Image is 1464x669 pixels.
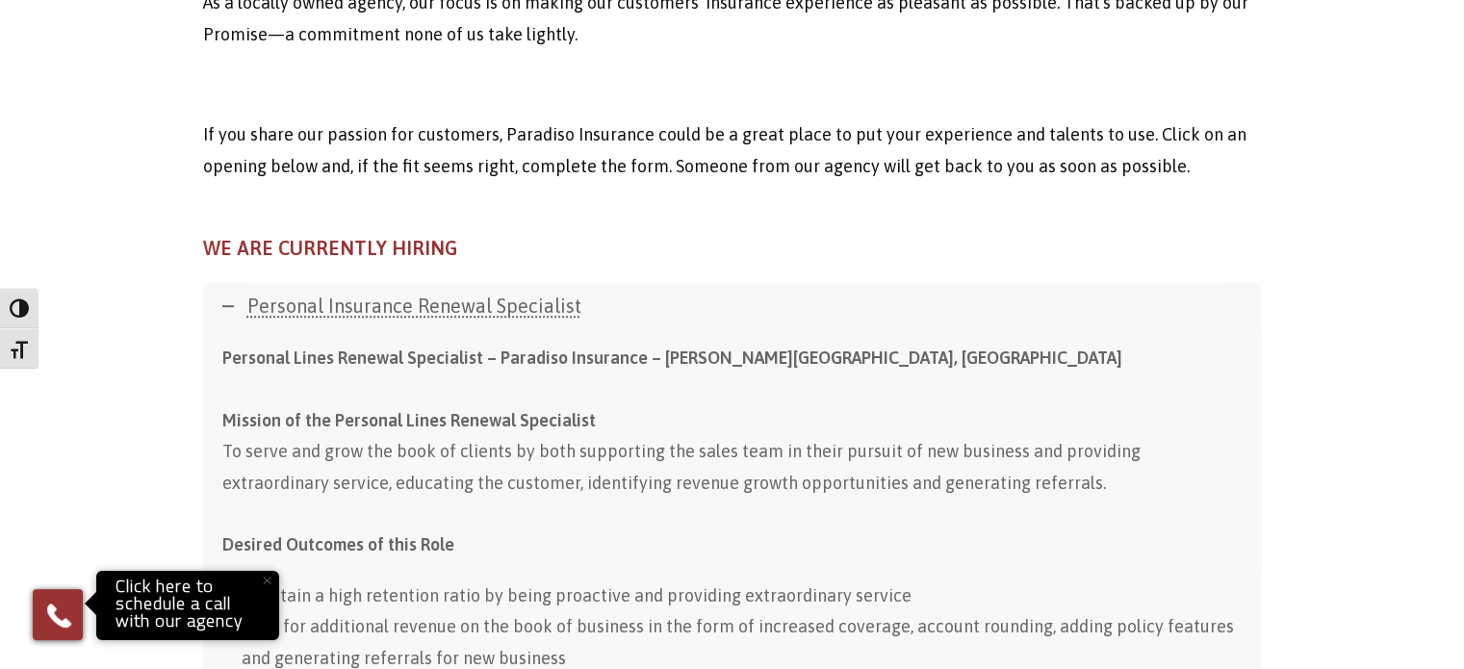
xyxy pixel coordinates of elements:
button: Close [245,559,288,602]
strong: Mission of the Personal Lines Renewal Specialist [222,410,596,430]
li: Maintain a high retention ratio by being proactive and providing extraordinary service [242,580,1243,611]
span: Personal Insurance Renewal Specialist [247,295,581,317]
p: If you share our passion for customers, Paradiso Insurance could be a great place to put your exp... [203,119,1262,182]
a: Personal Insurance Renewal Specialist [203,283,1262,329]
img: Phone icon [43,600,74,630]
p: Click here to schedule a call with our agency [101,576,274,635]
strong: Personal Lines Renewal Specialist – Paradiso Insurance – [PERSON_NAME][GEOGRAPHIC_DATA], [GEOGRAP... [222,347,1122,368]
div: To serve and grow the book of clients by both supporting the sales team in their pursuit of new b... [222,436,1243,499]
strong: Desired Outcomes of this Role [222,534,454,554]
strong: WE ARE CURRENTLY HIRING [203,237,457,259]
